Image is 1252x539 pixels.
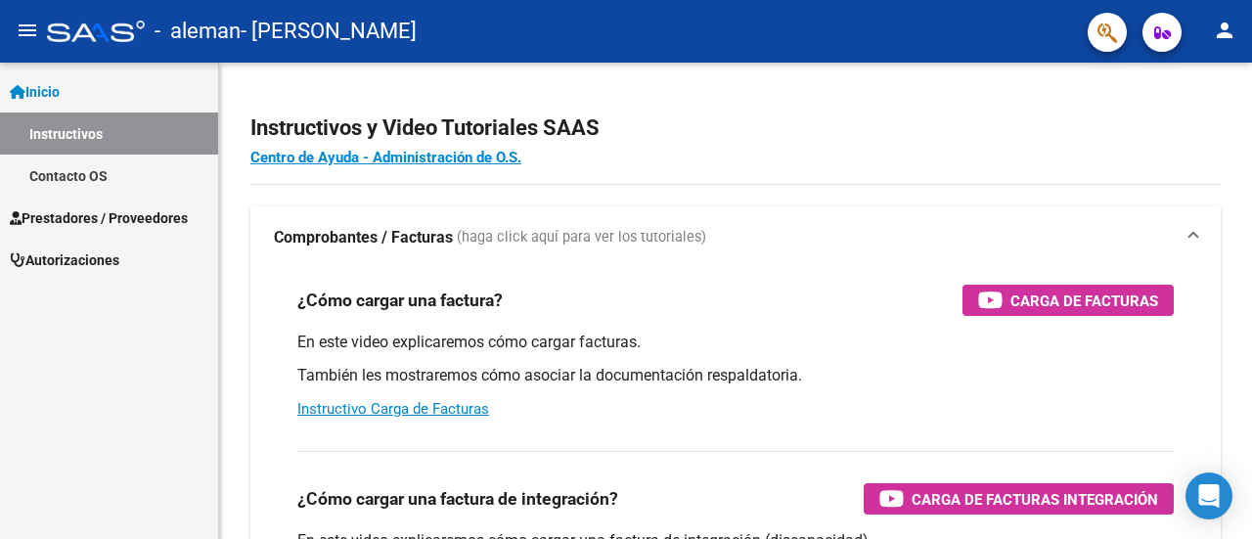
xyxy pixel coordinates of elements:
[297,400,489,418] a: Instructivo Carga de Facturas
[16,19,39,42] mat-icon: menu
[250,110,1221,147] h2: Instructivos y Video Tutoriales SAAS
[297,332,1174,353] p: En este video explicaremos cómo cargar facturas.
[297,365,1174,386] p: También les mostraremos cómo asociar la documentación respaldatoria.
[241,10,417,53] span: - [PERSON_NAME]
[155,10,241,53] span: - aleman
[297,287,503,314] h3: ¿Cómo cargar una factura?
[10,207,188,229] span: Prestadores / Proveedores
[10,81,60,103] span: Inicio
[864,483,1174,515] button: Carga de Facturas Integración
[297,485,618,513] h3: ¿Cómo cargar una factura de integración?
[457,227,706,248] span: (haga click aquí para ver los tutoriales)
[962,285,1174,316] button: Carga de Facturas
[1185,472,1232,519] div: Open Intercom Messenger
[1213,19,1236,42] mat-icon: person
[10,249,119,271] span: Autorizaciones
[912,487,1158,512] span: Carga de Facturas Integración
[250,149,521,166] a: Centro de Ayuda - Administración de O.S.
[250,206,1221,269] mat-expansion-panel-header: Comprobantes / Facturas (haga click aquí para ver los tutoriales)
[274,227,453,248] strong: Comprobantes / Facturas
[1010,289,1158,313] span: Carga de Facturas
